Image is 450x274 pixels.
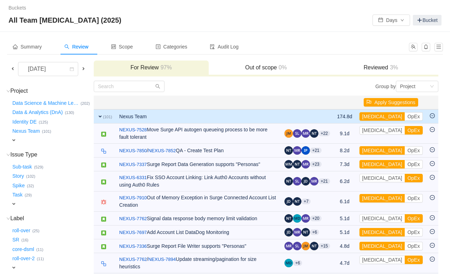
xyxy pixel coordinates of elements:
[405,160,423,169] button: OpEx
[409,43,417,51] button: icon: team
[318,243,330,249] aui-badge: +15
[430,215,435,220] i: icon: minus-circle
[37,257,44,261] small: (11)
[116,212,281,226] td: Signal data response body memory limit validation
[11,253,37,264] button: roll-over-2
[116,226,281,239] td: Add Account List DataDog Monitoring
[210,44,215,49] i: icon: audit
[101,261,106,267] img: 10316
[6,217,10,221] i: icon: down
[405,174,423,182] button: OpEx
[301,199,311,204] aui-badge: +7
[103,115,112,119] small: (101)
[21,238,28,242] small: (16)
[11,116,39,127] button: Identity DE
[119,147,147,154] a: NEXUS-7850
[210,44,238,50] span: Audit Log
[430,161,435,166] i: icon: minus-circle
[148,147,176,154] a: NEXUS-7852
[111,44,133,50] span: Scope
[359,146,405,155] button: [MEDICAL_DATA]
[101,244,106,250] img: 10315
[81,101,90,105] small: (202)
[293,214,301,223] img: MD
[334,212,356,226] td: 5.1d
[11,126,42,137] button: Nexus Team
[11,107,65,118] button: Data & Analytics (DnA)
[301,129,310,138] img: MR
[33,229,40,233] small: (25)
[301,146,310,155] img: IP
[116,144,281,158] td: QA - Create Test Plan
[101,131,106,137] img: 10315
[400,81,416,92] div: Project
[284,242,293,250] img: MR
[364,98,418,107] button: icon: flagApply Suggestions
[405,146,423,155] button: OpEx
[430,127,435,132] i: icon: minus-circle
[293,177,301,185] img: SL
[11,201,17,207] span: expand
[116,109,281,124] td: Nexus Team
[11,171,26,182] button: Story
[327,64,435,71] h3: Reviewed
[8,15,126,26] span: All Team [MEDICAL_DATA] (2025)
[301,242,310,250] img: JM
[293,160,301,169] img: NT
[156,44,161,49] i: icon: profile
[116,171,281,192] td: Fix SSO Account Linking: Link Auth0 Accounts without using Auth0 Rules
[13,44,18,49] i: icon: home
[359,174,405,182] button: [MEDICAL_DATA]
[116,239,281,253] td: Surge Report File Writer supports "Personas"
[101,216,106,222] img: 10315
[430,175,435,180] i: icon: minus-circle
[310,177,318,185] img: MR
[359,194,405,202] button: [MEDICAL_DATA]
[430,84,434,89] i: icon: down
[119,194,147,201] a: NEXUS-7910
[116,192,281,212] td: Out of Memory Exception in Surge Connected Account List Creation
[119,256,147,263] a: NEXUS-7762
[405,242,423,250] button: OpEx
[11,234,21,246] button: SR
[11,244,36,255] button: core-dsml
[434,43,443,51] button: icon: menu
[359,256,405,264] button: [MEDICAL_DATA]
[310,229,319,235] aui-badge: +6
[119,243,147,250] a: NEXUS-7336
[8,5,26,11] a: Buckets
[11,97,81,109] button: Data Science & Machine Le…
[405,256,423,264] button: OpEx
[65,110,74,115] small: (130)
[11,151,93,158] h3: Issue Type
[293,146,301,155] img: MR
[359,214,405,223] button: [MEDICAL_DATA]
[97,64,205,71] h3: For Review
[101,230,106,236] img: 10315
[359,160,405,169] button: [MEDICAL_DATA]
[430,113,435,118] i: icon: minus-circle
[334,158,356,171] td: 7.3d
[11,225,33,236] button: roll-over
[334,253,356,273] td: 4.7d
[359,126,405,135] button: [MEDICAL_DATA]
[119,148,148,153] span: /
[116,253,281,273] td: Update streaming/pagination for size heuristics
[22,62,53,76] div: [DATE]
[284,146,293,155] img: NT
[11,265,17,270] span: expand
[11,137,17,143] span: expand
[11,189,25,201] button: Task
[148,256,176,263] a: NEXUS-7894
[422,43,430,51] button: icon: bell
[39,120,48,124] small: (125)
[119,229,147,236] a: NEXUS-7697
[159,64,172,70] span: 97%
[70,67,74,72] i: icon: calendar
[119,215,147,222] a: NEXUS-7762
[11,180,27,191] button: Spike
[119,256,148,262] span: /
[284,259,293,267] img: MD
[13,44,42,50] span: Summary
[11,215,93,222] h3: Label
